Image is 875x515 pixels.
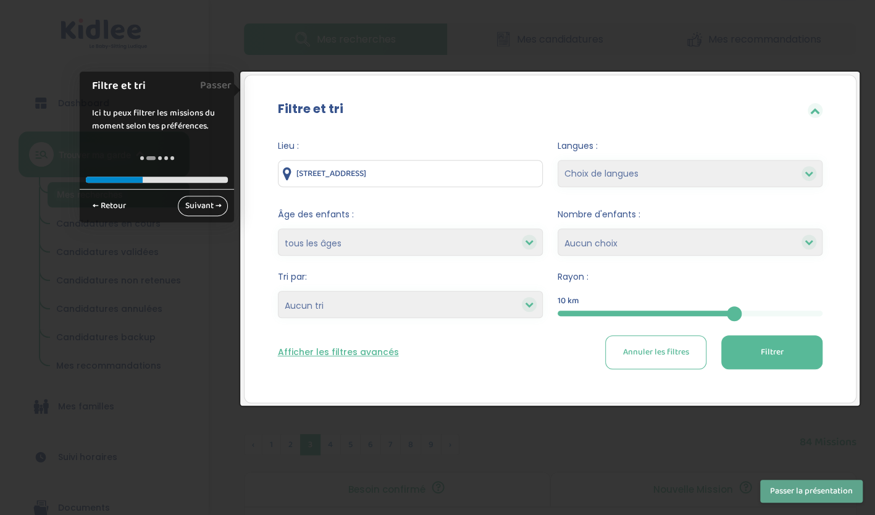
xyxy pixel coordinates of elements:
span: Lieu : [278,140,543,153]
button: Passer la présentation [760,480,863,503]
a: Passer [199,72,231,99]
label: Filtre et tri [278,99,343,118]
a: ← Retour [86,196,133,216]
a: Suivant → [178,196,228,216]
span: Filtrer [761,346,784,359]
button: Afficher les filtres avancés [278,346,399,359]
h1: Filtre et tri [92,78,209,94]
span: Tri par: [278,270,543,283]
div: Ici tu peux filtrer les missions du moment selon tes préférences. [80,94,234,145]
span: Annuler les filtres [623,346,689,359]
span: Rayon : [558,270,823,283]
input: Ville ou code postale [278,160,543,187]
span: Langues : [558,140,823,153]
span: 10 km [558,295,579,308]
button: Filtrer [721,335,823,369]
span: Nombre d'enfants : [558,208,823,221]
button: Annuler les filtres [605,335,706,369]
span: Âge des enfants : [278,208,543,221]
